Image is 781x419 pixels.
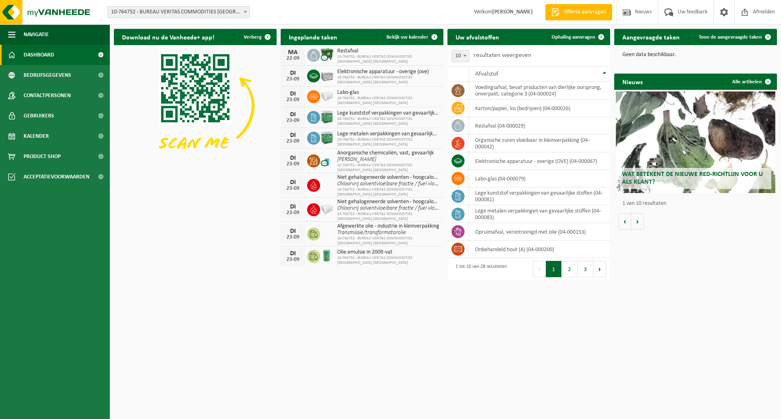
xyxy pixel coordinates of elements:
div: DI [285,179,301,186]
img: Download de VHEPlus App [114,45,277,167]
span: Acceptatievoorwaarden [24,167,89,187]
span: 10-764752 - BUREAU VERITAS COMMODITIES ANTWERP NV - ANTWERPEN [107,6,250,18]
span: Restafval [337,48,439,54]
button: Next [593,261,606,277]
div: MA [285,49,301,56]
button: Verberg [237,29,276,45]
h2: Nieuws [614,74,651,89]
div: 23-09 [285,139,301,144]
div: DI [285,70,301,76]
span: 10-764752 - BUREAU VERITAS COMMODITIES [GEOGRAPHIC_DATA] [GEOGRAPHIC_DATA] [337,212,439,221]
span: Offerte aanvragen [562,8,608,16]
div: 23-09 [285,161,301,167]
div: 1 tot 10 van 28 resultaten [452,260,507,278]
div: 23-09 [285,257,301,263]
div: DI [285,91,301,97]
span: Toon de aangevraagde taken [699,35,762,40]
span: Dashboard [24,45,54,65]
div: 23-09 [285,186,301,191]
span: Niet gehalogeneerde solventen - hoogcalorisch in kleinverpakking [337,199,439,205]
strong: [PERSON_NAME] [492,9,533,15]
h2: Ingeplande taken [281,29,345,45]
img: PB-LB-0680-HPE-GY-02 [320,202,334,216]
span: Product Shop [24,146,61,167]
span: Labo-glas [337,89,439,96]
button: 2 [562,261,578,277]
div: DI [285,132,301,139]
td: lege kunststof verpakkingen van gevaarlijke stoffen (04-000081) [469,187,610,205]
i: [PERSON_NAME] [337,156,376,163]
span: 10-764752 - BUREAU VERITAS COMMODITIES [GEOGRAPHIC_DATA] [GEOGRAPHIC_DATA] [337,187,439,197]
img: WB-1100-CU [320,48,334,61]
span: Wat betekent de nieuwe RED-richtlijn voor u als klant? [622,171,763,185]
span: 10 [452,50,469,62]
span: Elektronische apparatuur - overige (ove) [337,69,439,75]
a: Bekijk uw kalender [380,29,443,45]
i: Chloorvrij solventvloeibare fractie / fuel vloeibaar [337,181,449,187]
a: Offerte aanvragen [545,4,612,20]
p: Geen data beschikbaar. [622,52,769,58]
td: labo-glas (04-000079) [469,170,610,187]
button: Vorige [618,213,631,230]
button: Previous [533,261,546,277]
div: DI [285,204,301,210]
div: 23-09 [285,210,301,216]
span: 10-764752 - BUREAU VERITAS COMMODITIES [GEOGRAPHIC_DATA] [GEOGRAPHIC_DATA] [337,236,439,246]
img: PB-LB-0680-HPE-GY-11 [320,68,334,82]
button: Volgende [631,213,644,230]
div: DI [285,250,301,257]
span: Ophaling aanvragen [552,35,595,40]
a: Alle artikelen [726,74,776,90]
span: Olie-emulsie in 200lt-vat [337,249,439,256]
span: 10-764752 - BUREAU VERITAS COMMODITIES [GEOGRAPHIC_DATA] [GEOGRAPHIC_DATA] [337,163,439,173]
td: restafval (04-000029) [469,117,610,135]
i: Chloorvrij solventvloeibare fractie / fuel vloeibaar [337,205,449,211]
span: Kalender [24,126,49,146]
div: 22-09 [285,56,301,61]
span: Verberg [244,35,262,40]
label: resultaten weergeven [473,52,531,59]
button: 1 [546,261,562,277]
span: 10-764752 - BUREAU VERITAS COMMODITIES [GEOGRAPHIC_DATA] [GEOGRAPHIC_DATA] [337,137,439,147]
div: DI [285,111,301,118]
span: 10-764752 - BUREAU VERITAS COMMODITIES [GEOGRAPHIC_DATA] [GEOGRAPHIC_DATA] [337,75,439,85]
span: 10-764752 - BUREAU VERITAS COMMODITIES [GEOGRAPHIC_DATA] [GEOGRAPHIC_DATA] [337,54,439,64]
div: 23-09 [285,118,301,124]
img: PB-HB-1400-HPE-GN-11 [320,109,334,124]
span: Afvalstof [475,71,498,77]
span: 10-764752 - BUREAU VERITAS COMMODITIES [GEOGRAPHIC_DATA] [GEOGRAPHIC_DATA] [337,256,439,265]
span: Afgewerkte olie - industrie in kleinverpakking [337,223,439,230]
p: 1 van 10 resultaten [622,201,773,206]
span: 10-764752 - BUREAU VERITAS COMMODITIES ANTWERP NV - ANTWERPEN [108,7,249,18]
a: Toon de aangevraagde taken [692,29,776,45]
span: Contactpersonen [24,85,71,106]
img: PB-LB-0680-HPE-GY-02 [320,89,334,103]
td: lege metalen verpakkingen van gevaarlijke stoffen (04-000083) [469,205,610,223]
span: 10-764752 - BUREAU VERITAS COMMODITIES [GEOGRAPHIC_DATA] [GEOGRAPHIC_DATA] [337,96,439,106]
span: Navigatie [24,24,49,45]
td: karton/papier, los (bedrijven) (04-000026) [469,100,610,117]
img: LP-LD-00200-MET-21 [320,249,334,263]
div: DI [285,228,301,234]
td: opruimafval, verontreinigd met olie (04-000153) [469,223,610,241]
a: Wat betekent de nieuwe RED-richtlijn voor u als klant? [616,91,775,193]
span: Bekijk uw kalender [386,35,428,40]
td: onbehandeld hout (A) (04-000200) [469,241,610,258]
span: Niet gehalogeneerde solventen - hoogcalorisch in kleinverpakking [337,174,439,181]
span: Lege metalen verpakkingen van gevaarlijke stoffen [337,131,439,137]
button: 3 [578,261,593,277]
img: PB-HB-1400-HPE-GN-11 [320,130,334,145]
div: 23-09 [285,76,301,82]
h2: Download nu de Vanheede+ app! [114,29,223,45]
img: LP-OT-00060-CU [320,153,334,167]
i: Transmissie/transformatorolie [337,230,406,236]
div: DI [285,155,301,161]
span: Gebruikers [24,106,54,126]
td: elektronische apparatuur - overige (OVE) (04-000067) [469,152,610,170]
span: Anorganische chemicaliën, vast, gevaarlijk [337,150,439,156]
td: organische zuren vloeibaar in kleinverpakking (04-000042) [469,135,610,152]
h2: Uw afvalstoffen [447,29,507,45]
a: Ophaling aanvragen [545,29,609,45]
span: Lege kunststof verpakkingen van gevaarlijke stoffen [337,110,439,117]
